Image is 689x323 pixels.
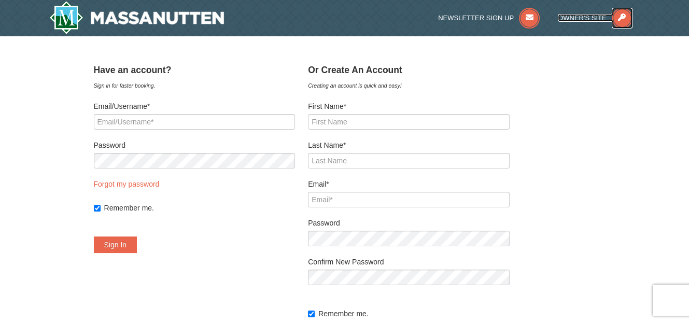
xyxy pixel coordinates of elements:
[308,114,510,130] input: First Name
[308,218,510,228] label: Password
[308,179,510,189] label: Email*
[94,114,296,130] input: Email/Username*
[94,140,296,150] label: Password
[308,192,510,207] input: Email*
[438,14,540,22] a: Newsletter Sign Up
[318,308,510,319] label: Remember me.
[558,14,632,22] a: Owner's Site
[94,80,296,91] div: Sign in for faster booking.
[104,203,296,213] label: Remember me.
[94,65,296,75] h4: Have an account?
[94,236,137,253] button: Sign In
[308,101,510,111] label: First Name*
[308,140,510,150] label: Last Name*
[308,153,510,168] input: Last Name
[558,14,607,22] span: Owner's Site
[49,1,224,34] a: Massanutten Resort
[94,101,296,111] label: Email/Username*
[308,65,510,75] h4: Or Create An Account
[94,180,160,188] a: Forgot my password
[438,14,514,22] span: Newsletter Sign Up
[308,257,510,267] label: Confirm New Password
[49,1,224,34] img: Massanutten Resort Logo
[308,80,510,91] div: Creating an account is quick and easy!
